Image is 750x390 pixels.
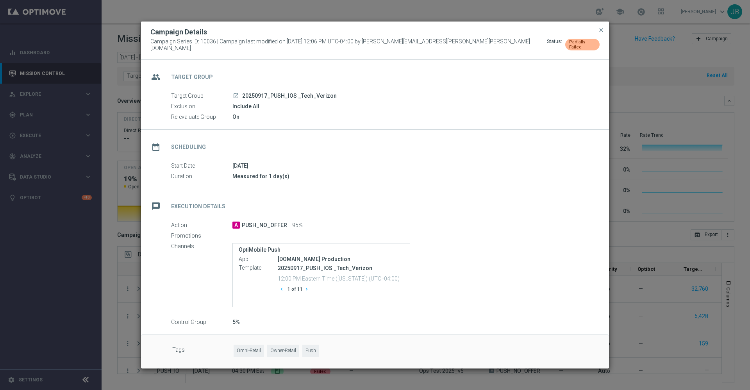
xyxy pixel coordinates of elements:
[171,222,232,229] label: Action
[149,199,163,213] i: message
[242,93,337,100] span: 20250917_PUSH_IOS _Tech_Verizon
[302,345,319,357] span: Push
[171,73,213,81] h2: Target Group
[239,265,278,272] label: Template
[303,284,312,295] button: chevron_right
[150,27,207,37] h2: Campaign Details
[242,222,287,229] span: PUSH_NO_OFFER
[233,93,239,99] i: launch
[171,203,225,210] h2: Execution Details
[149,70,163,84] i: group
[232,222,240,229] span: A
[287,286,303,293] span: 1 of 11
[232,318,594,326] div: 5%
[171,163,232,170] label: Start Date
[171,103,232,110] label: Exclusion
[547,38,562,52] div: Status:
[565,38,600,45] colored-tag: Partially Failed
[278,255,404,263] div: [DOMAIN_NAME] Production
[232,102,594,110] div: Include All
[232,93,239,100] a: launch
[239,247,404,253] label: OptiMobile Push
[149,140,163,154] i: date_range
[278,274,404,282] p: 12:00 PM Eastern Time ([US_STATE]) (UTC -04:00)
[234,345,264,357] span: Omni-Retail
[232,113,594,121] div: On
[278,284,287,295] button: chevron_left
[232,172,594,180] div: Measured for 1 day(s)
[598,27,604,33] span: close
[171,93,232,100] label: Target Group
[172,345,234,357] label: Tags
[171,319,232,326] label: Control Group
[171,243,232,250] label: Channels
[171,114,232,121] label: Re-evaluate Group
[304,286,309,292] i: chevron_right
[569,39,596,50] span: Partially Failed
[292,222,303,229] span: 95%
[150,38,547,52] span: Campaign Series ID: 10036 | Campaign last modified on [DATE] 12:06 PM UTC-04:00 by [PERSON_NAME][...
[267,345,299,357] span: Owner-Retail
[278,265,404,272] p: 20250917_PUSH_IOS _Tech_Verizon
[232,162,594,170] div: [DATE]
[171,233,232,240] label: Promotions
[171,143,206,151] h2: Scheduling
[239,256,278,263] label: App
[171,173,232,180] label: Duration
[279,286,284,292] i: chevron_left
